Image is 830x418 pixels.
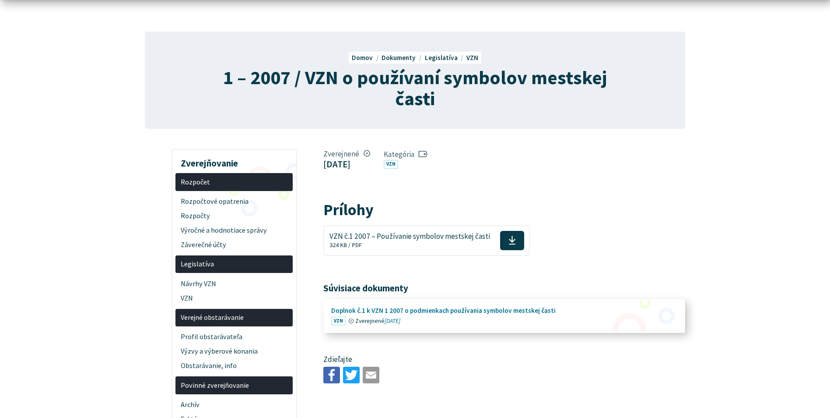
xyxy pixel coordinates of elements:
[175,195,293,209] a: Rozpočtové opatrenia
[384,149,427,159] span: Kategória
[175,330,293,344] a: Profil obstarávateľa
[181,195,288,209] span: Rozpočtové opatrenia
[323,354,685,365] p: Zdieľajte
[175,291,293,305] a: VZN
[384,160,398,169] a: VZN
[425,53,458,62] span: Legislatíva
[181,291,288,305] span: VZN
[181,359,288,373] span: Obstarávanie, info
[175,223,293,237] a: Výročné a hodnotiace správy
[181,237,288,252] span: Záverečné účty
[181,397,288,412] span: Archív
[175,237,293,252] a: Záverečné účty
[181,310,288,325] span: Verejné obstarávanie
[466,53,478,62] a: VZN
[323,367,340,383] img: Zdieľať na Facebooku
[175,173,293,191] a: Rozpočet
[323,201,619,219] h2: Prílohy
[323,149,370,159] span: Zverejnené
[181,223,288,237] span: Výročné a hodnotiace správy
[343,367,360,383] img: Zdieľať na Twitteri
[223,65,607,110] span: 1 – 2007 / VZN o používaní symbolov mestskej časti
[323,225,530,256] a: VZN č.1 2007 – Používanie symbolov mestskej časti 324 KB / PDF
[175,276,293,291] a: Návrhy VZN
[181,344,288,359] span: Výzvy a výberové konania
[363,367,379,383] img: Zdieľať e-mailom
[181,257,288,272] span: Legislatíva
[181,378,288,393] span: Povinné zverejňovanie
[382,53,424,62] a: Dokumenty
[329,241,362,249] span: 324 KB / PDF
[382,53,416,62] span: Dokumenty
[175,344,293,359] a: Výzvy a výberové konania
[352,53,382,62] a: Domov
[175,359,293,373] a: Obstarávanie, info
[181,209,288,223] span: Rozpočty
[329,232,490,241] span: VZN č.1 2007 – Používanie symbolov mestskej časti
[425,53,466,62] a: Legislatíva
[181,276,288,291] span: Návrhy VZN
[175,397,293,412] a: Archív
[175,209,293,223] a: Rozpočty
[175,255,293,273] a: Legislatíva
[175,376,293,394] a: Povinné zverejňovanie
[181,175,288,189] span: Rozpočet
[323,159,370,170] figcaption: [DATE]
[175,309,293,327] a: Verejné obstarávanie
[323,283,619,294] h4: Súvisiace dokumenty
[324,300,684,332] a: Doplnok č.1 k VZN 1 2007 o podmienkach používania symbolov mestskej časti VZN Zverejnené[DATE]
[175,152,293,170] h3: Zverejňovanie
[181,330,288,344] span: Profil obstarávateľa
[352,53,373,62] span: Domov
